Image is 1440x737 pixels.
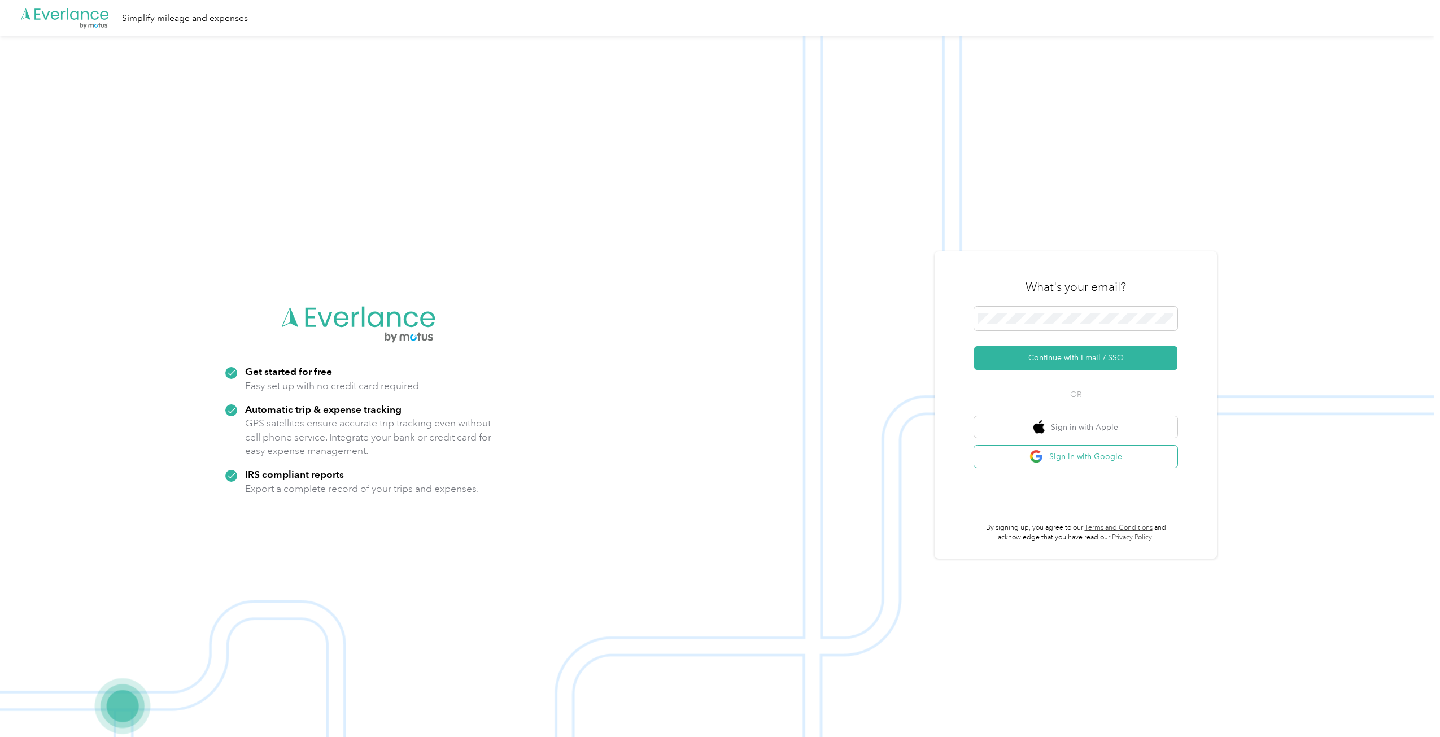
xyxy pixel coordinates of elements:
img: google logo [1029,450,1044,464]
div: Simplify mileage and expenses [122,11,248,25]
strong: Automatic trip & expense tracking [245,403,402,415]
p: Export a complete record of your trips and expenses. [245,482,479,496]
span: OR [1056,389,1096,400]
p: By signing up, you agree to our and acknowledge that you have read our . [974,523,1177,543]
p: GPS satellites ensure accurate trip tracking even without cell phone service. Integrate your bank... [245,416,492,458]
h3: What's your email? [1026,279,1126,295]
strong: Get started for free [245,365,332,377]
button: google logoSign in with Google [974,446,1177,468]
img: apple logo [1033,420,1045,434]
strong: IRS compliant reports [245,468,344,480]
button: Continue with Email / SSO [974,346,1177,370]
a: Privacy Policy [1112,533,1152,542]
a: Terms and Conditions [1085,524,1153,532]
button: apple logoSign in with Apple [974,416,1177,438]
p: Easy set up with no credit card required [245,379,419,393]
